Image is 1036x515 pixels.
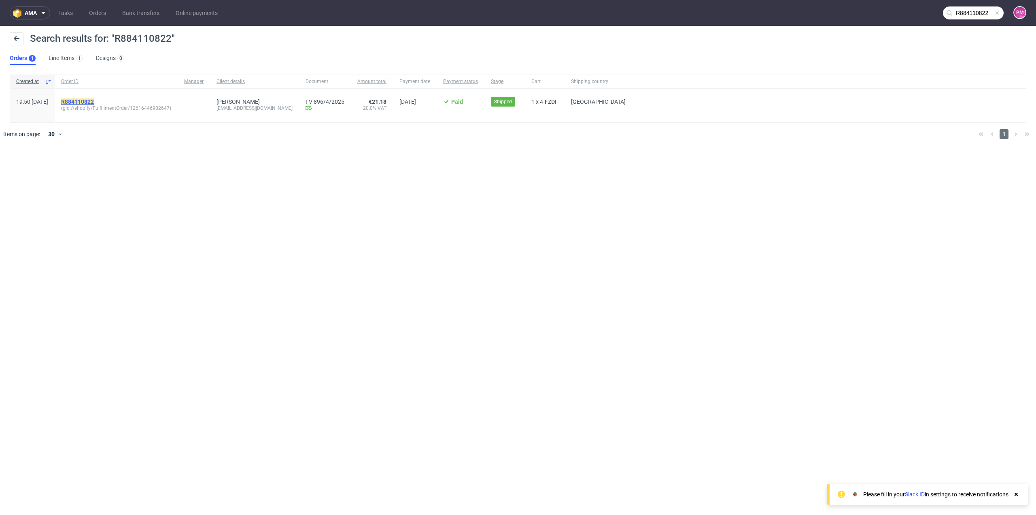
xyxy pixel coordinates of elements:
span: 4 [540,98,543,105]
span: €21.18 [369,98,386,105]
span: 1 [531,98,535,105]
div: 1 [78,56,81,61]
span: Cart [531,78,558,85]
img: Slack [851,490,859,498]
span: Items on page: [3,130,40,138]
a: Orders1 [10,52,36,65]
div: - [184,95,204,105]
span: ama [25,10,37,16]
a: Online payments [171,6,223,19]
button: ama [10,6,50,19]
span: Client details [217,78,293,85]
a: Orders [84,6,111,19]
span: Stage [491,78,518,85]
span: 19:50 [DATE] [16,98,48,105]
div: Please fill in your in settings to receive notifications [863,490,1008,498]
span: Amount total [357,78,386,85]
mark: R884110822 [61,98,94,105]
span: Document [306,78,344,85]
span: Shipped [494,98,512,105]
div: 1 [31,56,34,61]
a: R884110822 [61,98,96,105]
a: Slack ID [905,491,925,498]
span: Payment status [443,78,478,85]
span: Order ID [61,78,171,85]
span: 20.0% VAT [357,105,386,111]
div: 30 [43,128,58,140]
div: x [531,98,558,105]
a: FZDI [543,98,558,105]
div: 0 [119,56,122,61]
span: Paid [451,98,463,105]
a: Bank transfers [117,6,164,19]
span: Shipping country [571,78,626,85]
span: Search results for: "R884110822" [30,33,175,44]
span: Payment date [399,78,430,85]
div: [EMAIL_ADDRESS][DOMAIN_NAME] [217,105,293,111]
img: logo [13,9,25,18]
figcaption: PM [1014,7,1025,18]
span: [GEOGRAPHIC_DATA] [571,98,626,105]
a: Line Items1 [49,52,83,65]
span: Manager [184,78,204,85]
span: (gid://shopify/FulfillmentOrder/12616446902647) [61,105,171,111]
a: Tasks [53,6,78,19]
a: Designs0 [96,52,124,65]
a: [PERSON_NAME] [217,98,260,105]
span: Created at [16,78,42,85]
span: 1 [1000,129,1008,139]
span: [DATE] [399,98,416,105]
a: FV 896/4/2025 [306,98,344,105]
